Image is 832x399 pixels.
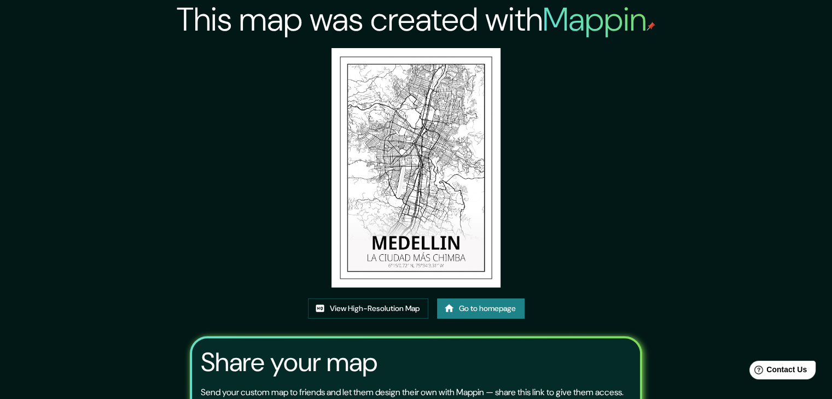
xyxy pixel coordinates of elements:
img: mappin-pin [647,22,655,31]
img: created-map [331,48,501,287]
iframe: Help widget launcher [735,356,820,387]
a: Go to homepage [437,298,525,319]
p: Send your custom map to friends and let them design their own with Mappin — share this link to gi... [201,386,624,399]
a: View High-Resolution Map [308,298,428,319]
h3: Share your map [201,347,377,378]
